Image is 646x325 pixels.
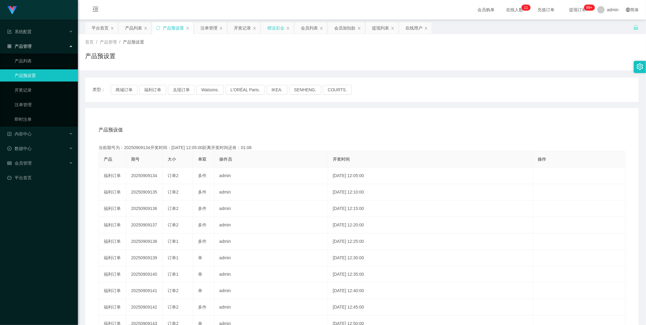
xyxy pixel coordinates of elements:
span: 产品 [104,157,112,162]
td: [DATE] 12:40:00 [328,283,533,299]
td: admin [214,266,328,283]
a: 注单管理 [15,99,73,111]
i: 图标: close [286,26,290,30]
td: [DATE] 12:15:00 [328,201,533,217]
i: 图标: close [144,26,148,30]
span: 单 [198,272,202,277]
div: 赠送彩金 [267,22,284,34]
button: L'ORÉAL Paris. [226,85,265,95]
span: 订单2 [168,206,179,211]
div: 开奖记录 [234,22,251,34]
p: 1 [524,5,526,11]
i: 图标: close [357,26,361,30]
span: 类型： [92,85,111,95]
button: 福利订单 [139,85,166,95]
i: 图标: close [186,26,189,30]
i: 图标: sync [156,26,160,30]
td: 20250909140 [126,266,163,283]
span: 操作 [538,157,546,162]
td: [DATE] 12:20:00 [328,217,533,233]
span: 订单2 [168,173,179,178]
i: 图标: profile [7,132,12,136]
span: 操作员 [219,157,232,162]
i: 图标: setting [637,63,643,70]
span: 多件 [198,190,207,194]
span: 大小 [168,157,176,162]
td: 20250909141 [126,283,163,299]
sup: 1111 [584,5,595,11]
a: 产品列表 [15,55,73,67]
button: IKEA. [267,85,287,95]
span: 首页 [85,40,94,44]
span: 单 [198,288,202,293]
div: 会员加扣款 [334,22,356,34]
td: admin [214,201,328,217]
i: 图标: close [253,26,256,30]
span: 产品预设值 [99,126,123,134]
p: 1 [526,5,528,11]
span: 多件 [198,206,207,211]
span: 产品管理 [100,40,117,44]
i: 图标: form [7,30,12,34]
span: 订单2 [168,288,179,293]
span: 产品预设置 [123,40,144,44]
td: admin [214,217,328,233]
span: 内容中心 [7,131,32,136]
div: 产品预设置 [163,22,184,34]
img: logo.9652507e.png [7,6,17,15]
a: 产品预设置 [15,69,73,82]
i: 图标: close [110,26,114,30]
td: 20250909136 [126,201,163,217]
td: 福利订单 [99,299,126,316]
span: / [119,40,120,44]
span: 会员管理 [7,161,32,166]
td: [DATE] 12:45:00 [328,299,533,316]
span: 多件 [198,239,207,244]
i: 图标: close [424,26,428,30]
td: 福利订单 [99,250,126,266]
button: SENHENG. [289,85,321,95]
span: 在线人数 [503,8,526,12]
i: 图标: close [391,26,394,30]
td: admin [214,233,328,250]
td: 20250909142 [126,299,163,316]
td: [DATE] 12:05:00 [328,168,533,184]
i: 图标: unlock [633,25,639,30]
span: 多件 [198,173,207,178]
td: 20250909138 [126,233,163,250]
td: admin [214,168,328,184]
button: Watsons. [196,85,224,95]
span: 开奖时间 [333,157,350,162]
button: 兑现订单 [168,85,195,95]
i: 图标: check-circle-o [7,146,12,151]
td: 20250909139 [126,250,163,266]
a: 开奖记录 [15,84,73,96]
span: 提现订单 [566,8,589,12]
div: 产品列表 [125,22,142,34]
div: 平台首页 [92,22,109,34]
div: 会员列表 [301,22,318,34]
td: [DATE] 12:10:00 [328,184,533,201]
span: 数据中心 [7,146,32,151]
i: 图标: close [219,26,223,30]
span: 期号 [131,157,140,162]
td: 福利订单 [99,168,126,184]
i: 图标: global [626,8,630,12]
td: 福利订单 [99,233,126,250]
h1: 产品预设置 [85,51,116,61]
i: 图标: table [7,161,12,165]
td: 20250909135 [126,184,163,201]
div: 在线用户 [405,22,422,34]
span: 订单2 [168,222,179,227]
td: 福利订单 [99,201,126,217]
i: 图标: close [320,26,323,30]
a: 图标: dashboard平台首页 [7,172,73,184]
span: 多件 [198,305,207,309]
button: 商城订单 [111,85,137,95]
span: 多件 [198,222,207,227]
td: admin [214,299,328,316]
td: 福利订单 [99,283,126,299]
span: 订单1 [168,272,179,277]
span: / [96,40,97,44]
span: 订单1 [168,255,179,260]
